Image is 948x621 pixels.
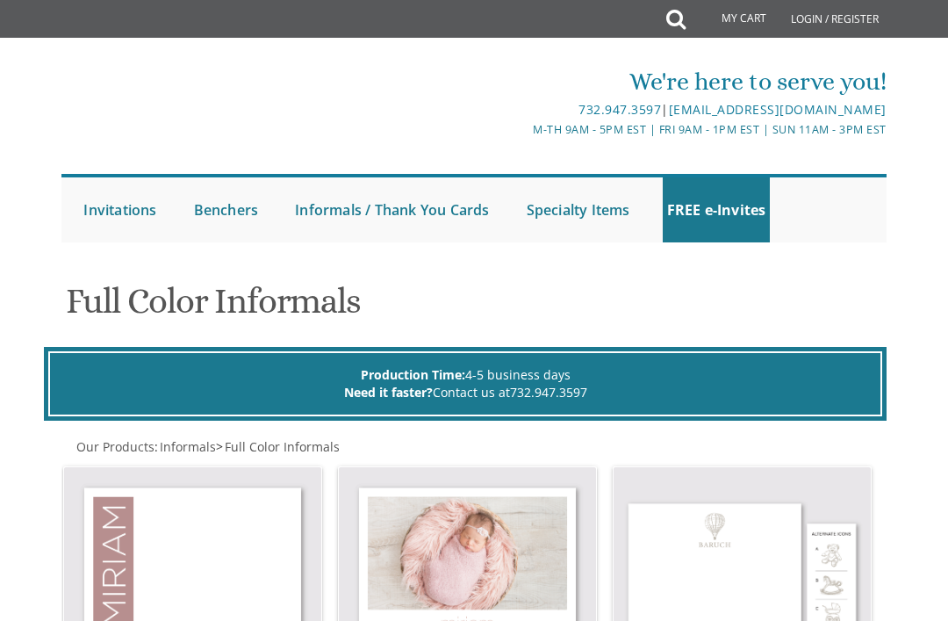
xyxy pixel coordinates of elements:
[158,438,216,455] a: Informals
[225,438,340,455] span: Full Color Informals
[578,101,661,118] a: 732.947.3597
[75,438,154,455] a: Our Products
[216,438,340,455] span: >
[61,438,886,456] div: :
[344,384,433,401] span: Need it faster?
[79,177,161,242] a: Invitations
[669,101,887,118] a: [EMAIL_ADDRESS][DOMAIN_NAME]
[337,64,886,99] div: We're here to serve you!
[337,120,886,139] div: M-Th 9am - 5pm EST | Fri 9am - 1pm EST | Sun 11am - 3pm EST
[48,351,883,416] div: 4-5 business days Contact us at
[361,366,465,383] span: Production Time:
[510,384,587,401] a: 732.947.3597
[663,177,771,242] a: FREE e-Invites
[223,438,340,455] a: Full Color Informals
[522,177,635,242] a: Specialty Items
[160,438,216,455] span: Informals
[190,177,263,242] a: Benchers
[337,99,886,120] div: |
[684,2,779,37] a: My Cart
[291,177,493,242] a: Informals / Thank You Cards
[66,282,883,334] h1: Full Color Informals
